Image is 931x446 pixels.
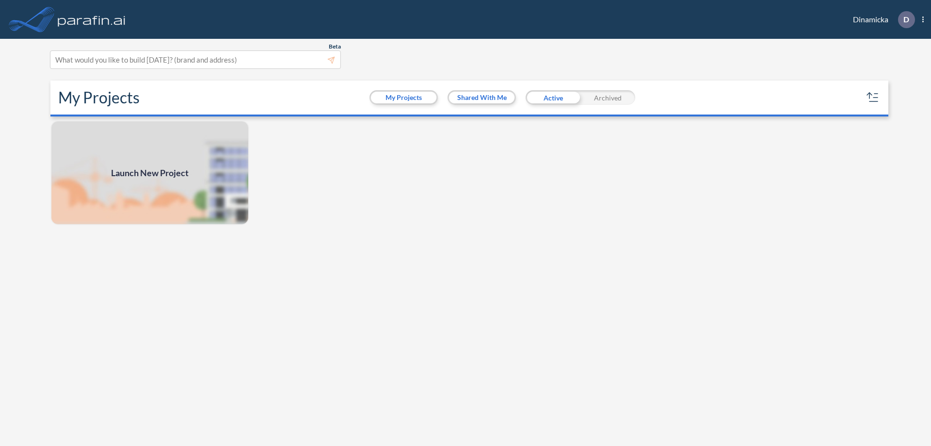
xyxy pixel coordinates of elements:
[526,90,580,105] div: Active
[56,10,128,29] img: logo
[449,92,514,103] button: Shared With Me
[838,11,924,28] div: Dinamicka
[58,88,140,107] h2: My Projects
[329,43,341,50] span: Beta
[50,120,249,225] img: add
[865,90,881,105] button: sort
[50,120,249,225] a: Launch New Project
[580,90,635,105] div: Archived
[371,92,436,103] button: My Projects
[111,166,189,180] span: Launch New Project
[903,15,909,24] p: D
